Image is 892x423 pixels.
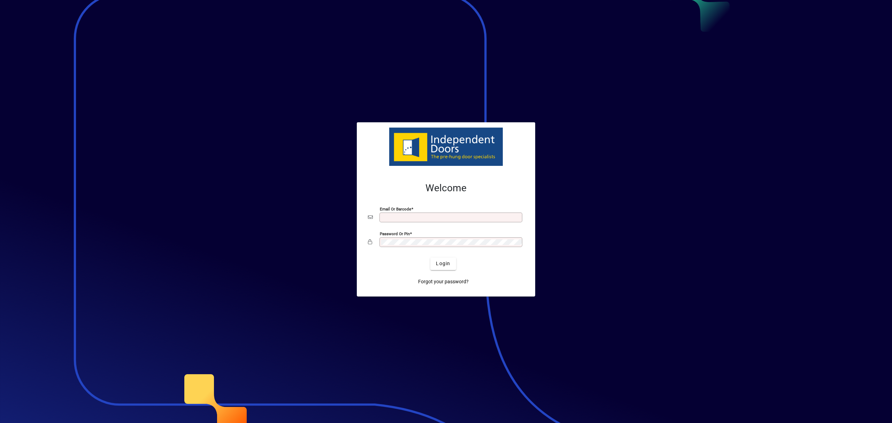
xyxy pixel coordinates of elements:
span: Forgot your password? [418,278,469,285]
mat-label: Password or Pin [380,231,410,236]
a: Forgot your password? [415,276,471,288]
span: Login [436,260,450,267]
h2: Welcome [368,182,524,194]
button: Login [430,257,456,270]
mat-label: Email or Barcode [380,206,411,211]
